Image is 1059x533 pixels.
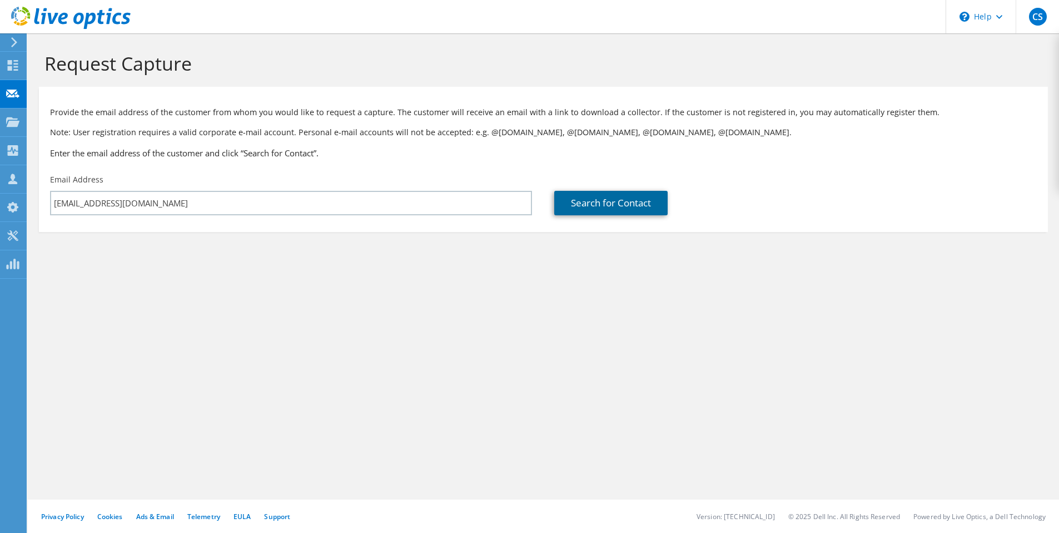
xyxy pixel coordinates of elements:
[50,147,1037,159] h3: Enter the email address of the customer and click “Search for Contact”.
[136,512,174,521] a: Ads & Email
[44,52,1037,75] h1: Request Capture
[50,126,1037,139] p: Note: User registration requires a valid corporate e-mail account. Personal e-mail accounts will ...
[187,512,220,521] a: Telemetry
[233,512,251,521] a: EULA
[50,106,1037,119] p: Provide the email address of the customer from whom you would like to request a capture. The cust...
[97,512,123,521] a: Cookies
[50,174,103,185] label: Email Address
[264,512,290,521] a: Support
[788,512,900,521] li: © 2025 Dell Inc. All Rights Reserved
[697,512,775,521] li: Version: [TECHNICAL_ID]
[913,512,1046,521] li: Powered by Live Optics, a Dell Technology
[1029,8,1047,26] span: CS
[554,191,668,215] a: Search for Contact
[959,12,969,22] svg: \n
[41,512,84,521] a: Privacy Policy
